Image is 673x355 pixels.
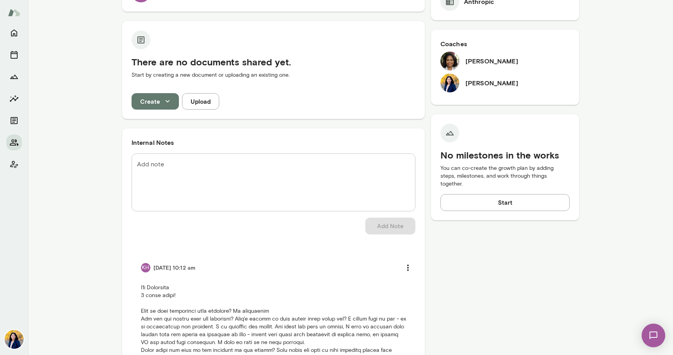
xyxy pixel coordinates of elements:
[440,149,570,161] h5: No milestones in the works
[440,52,459,70] img: Cheryl Mills
[466,78,518,88] h6: [PERSON_NAME]
[440,164,570,188] p: You can co-create the growth plan by adding steps, milestones, and work through things together.
[5,330,23,349] img: Jaya Jaware
[6,113,22,128] button: Documents
[440,74,459,92] img: Jaya Jaware
[8,5,20,20] img: Mento
[440,39,570,49] h6: Coaches
[132,56,415,68] h5: There are no documents shared yet.
[6,47,22,63] button: Sessions
[6,157,22,172] button: Client app
[132,138,415,147] h6: Internal Notes
[6,25,22,41] button: Home
[182,93,219,110] button: Upload
[440,194,570,211] button: Start
[6,135,22,150] button: Members
[6,91,22,106] button: Insights
[6,69,22,85] button: Growth Plan
[153,264,196,272] h6: [DATE] 10:12 am
[400,259,416,276] button: more
[132,71,415,79] p: Start by creating a new document or uploading an existing one.
[466,56,518,66] h6: [PERSON_NAME]
[132,93,179,110] button: Create
[141,263,150,272] div: KH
